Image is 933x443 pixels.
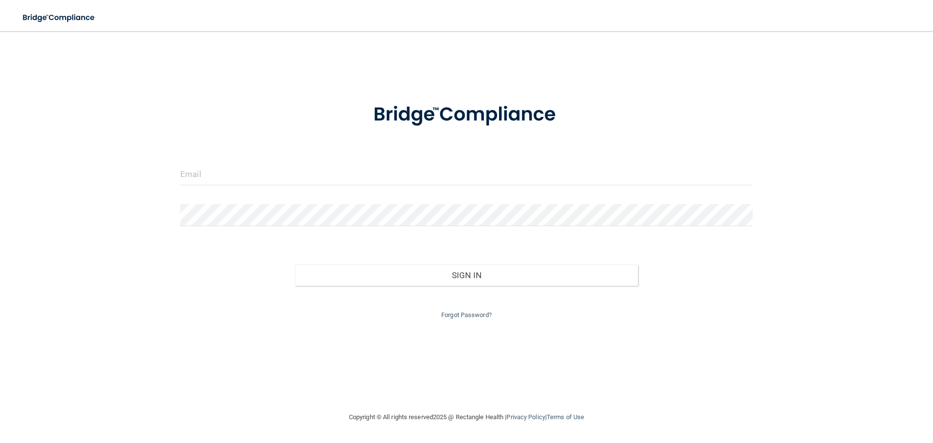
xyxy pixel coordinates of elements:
[353,89,580,140] img: bridge_compliance_login_screen.278c3ca4.svg
[289,402,644,433] div: Copyright © All rights reserved 2025 @ Rectangle Health | |
[15,8,104,28] img: bridge_compliance_login_screen.278c3ca4.svg
[295,265,639,286] button: Sign In
[506,413,545,421] a: Privacy Policy
[180,163,753,185] input: Email
[441,311,492,319] a: Forgot Password?
[547,413,584,421] a: Terms of Use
